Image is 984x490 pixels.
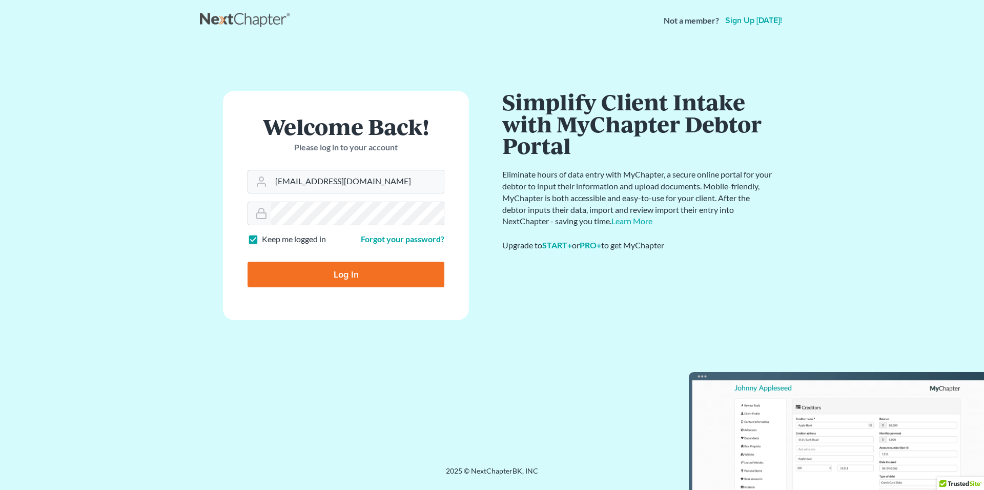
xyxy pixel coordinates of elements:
[262,233,326,245] label: Keep me logged in
[361,234,444,244] a: Forgot your password?
[200,466,784,484] div: 2025 © NextChapterBK, INC
[611,216,652,226] a: Learn More
[271,170,444,193] input: Email Address
[248,262,444,287] input: Log In
[248,115,444,138] h1: Welcome Back!
[664,15,719,27] strong: Not a member?
[580,240,601,250] a: PRO+
[502,240,774,251] div: Upgrade to or to get MyChapter
[248,142,444,153] p: Please log in to your account
[723,16,784,25] a: Sign up [DATE]!
[542,240,572,250] a: START+
[502,169,774,227] p: Eliminate hours of data entry with MyChapter, a secure online portal for your debtor to input the...
[502,91,774,156] h1: Simplify Client Intake with MyChapter Debtor Portal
